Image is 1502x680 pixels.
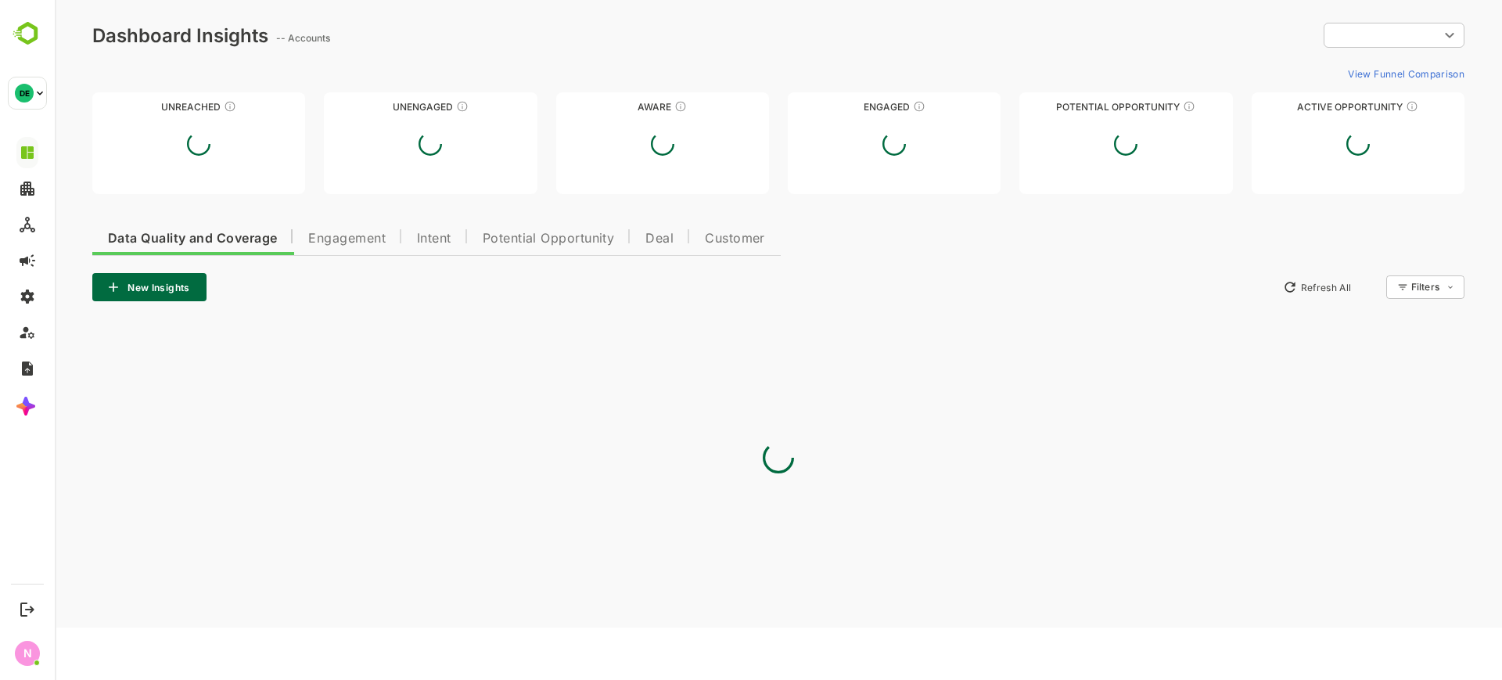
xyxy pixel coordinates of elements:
[401,100,414,113] div: These accounts have not shown enough engagement and need nurturing
[1221,275,1303,300] button: Refresh All
[15,641,40,666] div: N
[1351,100,1364,113] div: These accounts have open opportunities which might be at any of the Sales Stages
[16,599,38,620] button: Logout
[15,84,34,103] div: DE
[965,101,1177,113] div: Potential Opportunity
[1355,273,1410,301] div: Filters
[253,232,331,245] span: Engagement
[501,101,714,113] div: Aware
[650,232,710,245] span: Customer
[362,232,397,245] span: Intent
[38,24,214,47] div: Dashboard Insights
[8,19,48,49] img: BambooboxLogoMark.f1c84d78b4c51b1a7b5f700c9845e183.svg
[620,100,632,113] div: These accounts have just entered the buying cycle and need further nurturing
[1197,101,1410,113] div: Active Opportunity
[428,232,560,245] span: Potential Opportunity
[38,273,152,301] button: New Insights
[53,232,222,245] span: Data Quality and Coverage
[733,101,946,113] div: Engaged
[221,32,280,44] ag: -- Accounts
[1287,61,1410,86] button: View Funnel Comparison
[858,100,871,113] div: These accounts are warm, further nurturing would qualify them to MQAs
[269,101,482,113] div: Unengaged
[1269,21,1410,49] div: ​
[1356,281,1385,293] div: Filters
[1128,100,1141,113] div: These accounts are MQAs and can be passed on to Inside Sales
[169,100,181,113] div: These accounts have not been engaged with for a defined time period
[591,232,619,245] span: Deal
[38,101,250,113] div: Unreached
